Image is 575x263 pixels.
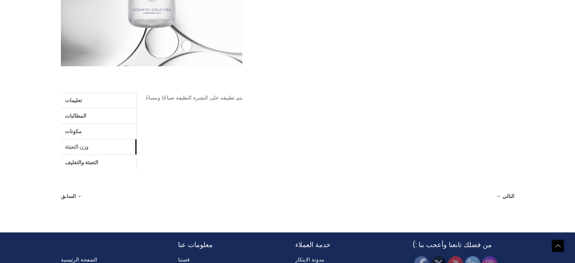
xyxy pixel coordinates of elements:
font: وزن التعبئة [65,143,88,151]
font: خدمة العملاء [295,240,330,249]
font: المطالبات [65,112,86,120]
font: من فضلك تابعنا وأعجب بنا :) [412,240,492,249]
a: ← السابق [61,188,83,204]
font: مكونات [65,128,82,135]
font: تعليمات [65,96,82,104]
font: التالي → [496,192,515,200]
font: معلومات عنا [178,240,213,249]
font: التعبئة والتغليف [65,159,98,166]
font: يتم تطبيقه على البشرة النظيفة صباحًا ومساءً. [145,94,243,101]
a: التالي → [496,188,515,204]
font: ← السابق [61,192,83,200]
